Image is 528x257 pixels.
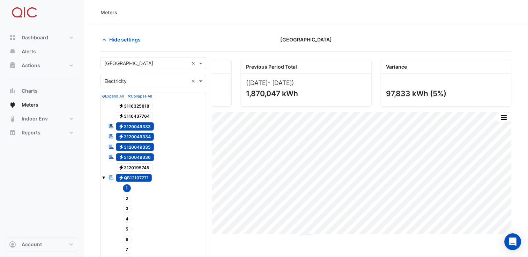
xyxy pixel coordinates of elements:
[22,34,48,41] span: Dashboard
[108,174,114,180] fa-icon: Reportable
[119,165,124,170] fa-icon: Electricity
[22,241,42,248] span: Account
[240,60,371,73] div: Previous Period Total
[246,79,365,86] div: ([DATE] )
[9,48,16,55] app-icon: Alerts
[119,155,124,160] fa-icon: Electricity
[119,114,124,119] fa-icon: Electricity
[22,101,38,108] span: Meters
[497,113,511,122] button: More Options
[191,77,197,85] span: Clear
[108,123,114,129] fa-icon: Reportable
[22,48,36,55] span: Alerts
[9,115,16,122] app-icon: Indoor Env
[108,133,114,139] fa-icon: Reportable
[280,36,332,43] span: [GEOGRAPHIC_DATA]
[116,133,154,141] span: 3120049334
[22,62,40,69] span: Actions
[22,129,40,136] span: Reports
[119,175,124,180] fa-icon: Electricity
[102,94,124,99] small: Expand All
[116,102,153,110] span: 3116325818
[109,36,141,43] span: Hide settings
[246,89,364,98] div: 1,870,047 kWh
[9,62,16,69] app-icon: Actions
[504,233,521,250] div: Open Intercom Messenger
[22,115,48,122] span: Indoor Env
[116,143,154,151] span: 3120049335
[116,122,154,131] span: 3120049333
[6,98,78,112] button: Meters
[123,184,131,192] span: 1
[128,94,152,99] small: Collapse All
[123,246,132,254] span: 7
[8,6,40,20] img: Company Logo
[116,163,153,172] span: 3120195745
[101,9,117,16] div: Meters
[116,174,152,182] span: QB12107271
[119,124,124,129] fa-icon: Electricity
[6,237,78,251] button: Account
[119,103,124,108] fa-icon: Electricity
[123,235,132,243] span: 6
[268,79,292,86] span: - [DATE]
[9,101,16,108] app-icon: Meters
[123,205,132,213] span: 3
[6,59,78,72] button: Actions
[123,194,132,202] span: 2
[9,34,16,41] app-icon: Dashboard
[119,134,124,139] fa-icon: Electricity
[128,93,152,99] button: Collapse All
[101,33,145,46] button: Hide settings
[6,31,78,45] button: Dashboard
[108,143,114,149] fa-icon: Reportable
[123,215,132,223] span: 4
[108,154,114,160] fa-icon: Reportable
[119,144,124,149] fa-icon: Electricity
[191,60,197,67] span: Clear
[6,112,78,126] button: Indoor Env
[9,129,16,136] app-icon: Reports
[123,225,132,233] span: 5
[6,84,78,98] button: Charts
[22,87,38,94] span: Charts
[116,153,154,162] span: 3120049336
[6,45,78,59] button: Alerts
[102,93,124,99] button: Expand All
[116,112,153,120] span: 3116437764
[9,87,16,94] app-icon: Charts
[380,60,511,73] div: Variance
[386,89,504,98] div: 97,833 kWh (5%)
[6,126,78,140] button: Reports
